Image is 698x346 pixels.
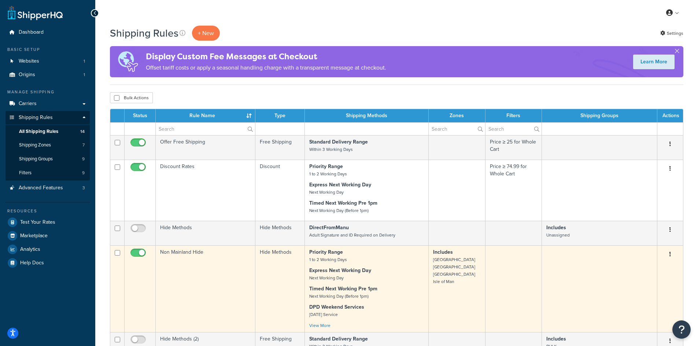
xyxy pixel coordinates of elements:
li: All Shipping Rules [5,125,90,138]
input: Search [429,123,485,135]
input: Search [156,123,255,135]
div: Manage Shipping [5,89,90,95]
td: Free Shipping [255,135,305,160]
small: Adult Signature and ID Required on Delivery [309,232,395,238]
li: Marketplace [5,229,90,242]
span: 14 [80,129,85,135]
td: Hide Methods [255,245,305,332]
span: 9 [82,170,85,176]
a: Settings [660,28,683,38]
a: Shipping Zones 7 [5,138,90,152]
a: Help Docs [5,256,90,269]
strong: Timed Next Working Pre 1pm [309,199,377,207]
span: Marketplace [20,233,48,239]
strong: DPD Weekend Services [309,303,364,311]
span: Filters [19,170,32,176]
span: Websites [19,58,39,64]
th: Type [255,109,305,122]
li: Origins [5,68,90,82]
a: Dashboard [5,26,90,39]
td: Price ≥ 25 for Whole Cart [485,135,542,160]
strong: Includes [546,335,566,343]
a: Carriers [5,97,90,111]
small: Next Working Day [309,189,344,196]
a: Analytics [5,243,90,256]
img: duties-banner-06bc72dcb5fe05cb3f9472aba00be2ae8eb53ab6f0d8bb03d382ba314ac3c341.png [110,46,146,77]
th: Filters [485,109,542,122]
td: Price ≥ 74.99 for Whole Cart [485,160,542,221]
a: Shipping Groups 9 [5,152,90,166]
a: All Shipping Rules 14 [5,125,90,138]
td: Non Mainland Hide [156,245,255,332]
li: Shipping Zones [5,138,90,152]
strong: DirectFromManu [309,224,349,231]
strong: Timed Next Working Pre 1pm [309,285,377,293]
a: Advanced Features 3 [5,181,90,195]
small: Unassigned [546,232,570,238]
small: [GEOGRAPHIC_DATA] [GEOGRAPHIC_DATA] [GEOGRAPHIC_DATA] Isle of Man [433,256,475,285]
th: Shipping Methods [305,109,429,122]
span: 7 [82,142,85,148]
small: Next Working Day (Before 1pm) [309,293,369,300]
li: Filters [5,166,90,180]
li: Shipping Rules [5,111,90,181]
strong: Includes [546,224,566,231]
td: Discount Rates [156,160,255,221]
span: 1 [84,72,85,78]
span: 1 [84,58,85,64]
span: 9 [82,156,85,162]
td: Hide Methods [156,221,255,245]
th: Zones [429,109,485,122]
span: Help Docs [20,260,44,266]
h4: Display Custom Fee Messages at Checkout [146,51,386,63]
a: Origins 1 [5,68,90,82]
div: Resources [5,208,90,214]
span: 3 [82,185,85,191]
small: 1 to 2 Working Days [309,171,347,177]
strong: Priority Range [309,248,343,256]
a: Websites 1 [5,55,90,68]
span: Shipping Groups [19,156,53,162]
h1: Shipping Rules [110,26,178,40]
small: [DATE] Service [309,311,338,318]
strong: Priority Range [309,163,343,170]
strong: Standard Delivery Range [309,138,368,146]
a: View More [309,322,330,329]
button: Bulk Actions [110,92,153,103]
td: Discount [255,160,305,221]
span: Shipping Rules [19,115,53,121]
small: Within 3 Working Days [309,146,353,153]
td: Hide Methods [255,221,305,245]
span: Carriers [19,101,37,107]
span: Origins [19,72,35,78]
button: Open Resource Center [672,320,691,339]
th: Rule Name : activate to sort column ascending [156,109,255,122]
small: Next Working Day (Before 1pm) [309,207,369,214]
strong: Includes [433,248,453,256]
strong: Express Next Working Day [309,267,371,274]
div: Basic Setup [5,46,90,53]
li: Websites [5,55,90,68]
span: Advanced Features [19,185,63,191]
th: Actions [657,109,683,122]
p: Offset tariff costs or apply a seasonal handling charge with a transparent message at checkout. [146,63,386,73]
strong: Standard Delivery Range [309,335,368,343]
span: Shipping Zones [19,142,51,148]
small: Next Working Day [309,275,344,281]
th: Shipping Groups [542,109,657,122]
input: Search [485,123,542,135]
strong: Express Next Working Day [309,181,371,189]
small: 1 to 2 Working Days [309,256,347,263]
span: Analytics [20,246,40,253]
li: Shipping Groups [5,152,90,166]
span: Test Your Rates [20,219,55,226]
a: ShipperHQ Home [8,5,63,20]
a: Test Your Rates [5,216,90,229]
a: Learn More [633,55,675,69]
th: Status [125,109,156,122]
